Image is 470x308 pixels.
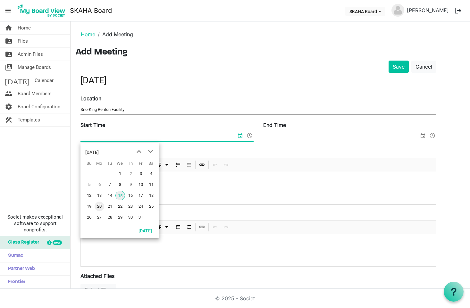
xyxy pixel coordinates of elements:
button: dropdownbutton [153,161,172,169]
span: Board Members [18,87,52,100]
span: Calendar [35,74,54,87]
span: Templates [18,113,40,126]
div: Insert Link [197,221,207,234]
a: My Board View Logo [16,3,70,19]
span: Sunday, October 12, 2025 [84,191,94,200]
button: logout [451,4,465,17]
span: Wednesday, October 1, 2025 [115,169,125,179]
span: Tuesday, October 21, 2025 [105,202,115,211]
label: Start Time [80,121,105,129]
span: [DATE] [5,74,29,87]
span: folder_shared [5,48,13,61]
span: Thursday, October 30, 2025 [126,212,135,222]
button: Bulleted List [185,223,193,231]
span: Sunday, October 19, 2025 [84,202,94,211]
button: Today [134,226,156,235]
button: previous month [133,146,145,157]
span: Societ makes exceptional software to support nonprofits. [3,214,67,233]
span: Sumac [5,249,23,262]
span: Monday, October 6, 2025 [95,180,104,189]
span: home [5,21,13,34]
a: Home [81,31,95,37]
span: settings [5,100,13,113]
div: new [53,240,62,245]
div: title [85,146,99,159]
span: folder_shared [5,35,13,47]
span: Board Configuration [18,100,60,113]
span: Saturday, October 11, 2025 [147,180,156,189]
h3: Add Meeting [76,47,465,58]
span: Wednesday, October 15, 2025 [115,191,125,200]
button: Insert Link [198,223,206,231]
span: select [419,131,427,140]
span: Saturday, October 18, 2025 [147,191,156,200]
button: Numbered List [174,223,182,231]
span: Admin Files [18,48,43,61]
a: © 2025 - Societ [215,295,255,302]
span: Friday, October 31, 2025 [136,212,146,222]
span: Glass Register [5,236,39,249]
span: Friday, October 3, 2025 [136,169,146,179]
span: Sunday, October 26, 2025 [84,212,94,222]
th: Fr [135,159,146,168]
div: Insert Link [197,158,207,172]
td: Wednesday, October 15, 2025 [115,190,125,201]
div: Numbered List [172,221,183,234]
span: Tuesday, October 14, 2025 [105,191,115,200]
span: Manage Boards [18,61,51,74]
span: select [236,131,244,140]
span: Friday, October 10, 2025 [136,180,146,189]
th: We [115,159,125,168]
span: Friday, October 17, 2025 [136,191,146,200]
input: Title [80,73,436,88]
th: Su [84,159,94,168]
button: next month [145,146,156,157]
span: Tuesday, October 7, 2025 [105,180,115,189]
a: [PERSON_NAME] [404,4,451,17]
span: switch_account [5,61,13,74]
button: Insert Link [198,161,206,169]
button: Select Files [80,284,116,296]
span: Thursday, October 9, 2025 [126,180,135,189]
button: Numbered List [174,161,182,169]
label: Location [80,95,101,102]
span: Thursday, October 23, 2025 [126,202,135,211]
th: Mo [94,159,104,168]
span: people [5,87,13,100]
a: Cancel [411,61,436,73]
span: Thursday, October 2, 2025 [126,169,135,179]
span: Wednesday, October 29, 2025 [115,212,125,222]
div: Bulleted List [183,158,194,172]
span: Monday, October 20, 2025 [95,202,104,211]
span: Frontier [5,276,25,288]
div: Numbered List [172,158,183,172]
span: Saturday, October 25, 2025 [147,202,156,211]
button: dropdownbutton [153,223,172,231]
span: Tuesday, October 28, 2025 [105,212,115,222]
span: Home [18,21,31,34]
label: Attached Files [80,272,114,280]
span: construction [5,113,13,126]
span: Wednesday, October 22, 2025 [115,202,125,211]
th: Tu [105,159,115,168]
div: Alignments [152,221,173,234]
th: Th [125,159,135,168]
span: Thursday, October 16, 2025 [126,191,135,200]
span: Friday, October 24, 2025 [136,202,146,211]
li: Add Meeting [95,30,133,38]
button: Save [389,61,409,73]
span: Files [18,35,28,47]
div: Alignments [152,158,173,172]
button: Bulleted List [185,161,193,169]
span: Partner Web [5,262,35,275]
button: SKAHA Board dropdownbutton [345,7,385,16]
span: menu [2,4,14,17]
span: Wednesday, October 8, 2025 [115,180,125,189]
label: End Time [263,121,286,129]
a: SKAHA Board [70,4,112,17]
img: My Board View Logo [16,3,67,19]
span: Sunday, October 5, 2025 [84,180,94,189]
div: Bulleted List [183,221,194,234]
span: Monday, October 27, 2025 [95,212,104,222]
img: no-profile-picture.svg [391,4,404,17]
